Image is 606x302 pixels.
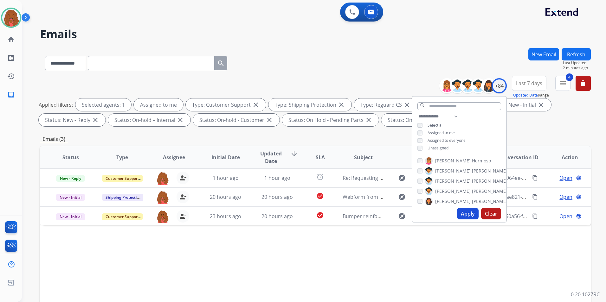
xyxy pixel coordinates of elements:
span: Re: Requesting Photos [343,174,396,181]
mat-icon: language [576,175,582,181]
span: [PERSON_NAME] [435,158,471,164]
mat-icon: explore [398,174,406,182]
button: New Email [528,48,559,60]
img: agent-avatar [156,210,169,223]
span: Customer Support [102,175,143,182]
div: Assigned to me [134,98,183,111]
mat-icon: language [576,213,582,219]
span: 4 [566,73,573,81]
mat-icon: explore [398,193,406,201]
mat-icon: close [177,116,184,124]
mat-icon: close [537,101,545,109]
div: Status: On-hold - Customer [193,114,280,126]
mat-icon: alarm [316,173,324,181]
span: [PERSON_NAME] [472,168,507,174]
span: 23 hours ago [210,213,241,220]
span: [PERSON_NAME] [435,168,471,174]
div: Status: On Hold - Pending Parts [282,114,379,126]
button: 4 [555,76,571,91]
button: Apply [457,208,479,219]
div: Status: New - Reply [39,114,106,126]
span: Type [116,154,128,161]
p: 0.20.1027RC [571,291,600,298]
th: Action [539,146,591,168]
mat-icon: inbox [7,91,15,98]
mat-icon: close [338,101,345,109]
mat-icon: content_copy [532,194,538,200]
mat-icon: check_circle [316,192,324,200]
mat-icon: close [365,116,372,124]
mat-icon: check_circle [316,211,324,219]
mat-icon: explore [398,212,406,220]
span: 1 hour ago [264,174,290,181]
span: Assigned to me [428,130,455,135]
div: Type: Shipping Protection [268,98,351,111]
mat-icon: search [217,60,225,67]
span: Assigned to everyone [428,138,466,143]
div: Status: On Hold - Servicers [381,114,466,126]
span: Open [559,212,572,220]
button: Last 7 days [512,76,546,91]
mat-icon: list_alt [7,54,15,62]
mat-icon: close [403,101,411,109]
mat-icon: person_remove [179,174,187,182]
div: +84 [492,78,507,93]
mat-icon: arrow_downward [290,150,298,157]
span: 1 hour ago [213,174,239,181]
span: Shipping Protection [102,194,145,201]
img: agent-avatar [156,191,169,204]
span: [PERSON_NAME] [472,198,507,204]
span: Select all [428,123,443,128]
span: Last Updated: [563,60,591,66]
span: New - Initial [56,194,85,201]
span: Conversation ID [498,154,538,161]
mat-icon: content_copy [532,213,538,219]
mat-icon: close [266,116,273,124]
span: [PERSON_NAME] [435,178,471,184]
mat-icon: close [92,116,99,124]
button: Clear [481,208,501,219]
span: 20 hours ago [261,193,293,200]
span: [PERSON_NAME] [435,198,471,204]
div: Type: Customer Support [186,98,266,111]
span: Range [513,92,549,98]
div: Type: Reguard CS [354,98,417,111]
img: avatar [2,9,20,27]
span: 20 hours ago [210,193,241,200]
button: Refresh [562,48,591,60]
span: Last 7 days [516,82,542,85]
span: [PERSON_NAME] [472,188,507,194]
span: SLA [316,154,325,161]
mat-icon: person_remove [179,193,187,201]
p: Emails (3) [40,135,68,143]
span: [PERSON_NAME] [472,178,507,184]
p: Applied filters: [39,101,73,109]
mat-icon: language [576,194,582,200]
mat-icon: close [252,101,260,109]
mat-icon: person_remove [179,212,187,220]
span: Subject [354,154,373,161]
span: New - Initial [56,213,85,220]
mat-icon: search [420,103,425,108]
span: Initial Date [211,154,240,161]
button: Updated Date [513,93,538,98]
div: Selected agents: 1 [75,98,131,111]
span: Open [559,193,572,201]
span: Unassigned [428,145,448,151]
span: Assignee [163,154,185,161]
mat-icon: history [7,72,15,80]
mat-icon: menu [559,79,567,87]
img: agent-avatar [156,172,169,185]
span: [PERSON_NAME] [435,188,471,194]
h2: Emails [40,28,591,41]
span: Updated Date [257,150,285,165]
span: New - Reply [56,175,85,182]
mat-icon: content_copy [532,175,538,181]
span: Open [559,174,572,182]
span: 20 hours ago [261,213,293,220]
span: Customer Support [102,213,143,220]
div: Status: New - Initial [484,98,551,111]
span: Bumper reinforcement claim [343,213,412,220]
mat-icon: delete [579,79,587,87]
span: Status [62,154,79,161]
